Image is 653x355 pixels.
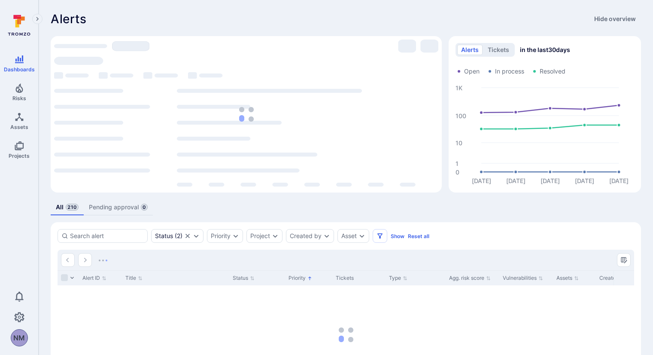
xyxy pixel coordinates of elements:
div: ( 2 ) [155,233,182,239]
span: 210 [66,204,79,211]
span: Risks [12,95,26,101]
button: Expand dropdown [358,233,365,239]
text: 10 [456,139,462,146]
button: Sort by Status [233,275,255,282]
div: Status [155,233,173,239]
button: Asset [341,233,357,239]
button: Sort by Type [389,275,407,282]
img: Loading... [99,260,107,261]
button: Sort by Priority [289,275,312,282]
button: Sort by Title [125,275,143,282]
i: Expand navigation menu [34,15,40,23]
span: In process [495,67,524,76]
button: Filters [373,229,387,243]
button: Expand navigation menu [32,14,43,24]
button: Hide overview [589,12,641,26]
span: Assets [10,124,28,130]
a: All [51,199,84,215]
text: 1 [456,159,459,167]
a: Pending approval [84,199,153,215]
input: Search alert [70,232,144,240]
div: Alerts/Tickets trend [449,36,641,193]
span: Select all rows [61,274,68,281]
span: Dashboards [4,66,35,73]
text: [DATE] [541,177,560,184]
button: tickets [484,45,513,55]
text: [DATE] [506,177,525,184]
button: Go to the previous page [61,253,75,267]
div: loading spinner [54,40,438,189]
button: Reset all [408,233,429,239]
button: alerts [457,45,483,55]
button: Expand dropdown [323,233,330,239]
span: Projects [9,153,30,159]
button: Priority [211,233,231,239]
button: Sort by Alert ID [82,275,106,282]
span: in the last 30 days [520,46,570,54]
span: Resolved [540,67,565,76]
button: Project [250,233,270,239]
button: Expand dropdown [232,233,239,239]
button: Expand dropdown [272,233,279,239]
text: 1K [456,84,462,91]
button: Status(2) [155,233,182,239]
button: Created by [290,233,322,239]
text: 100 [456,112,466,119]
button: Expand dropdown [193,233,200,239]
button: NM [11,329,28,346]
button: Sort by Agg. risk score [449,275,491,282]
span: Open [464,67,480,76]
div: Tickets [336,274,382,282]
div: open, in process [151,229,203,243]
button: Clear selection [184,233,191,239]
button: Sort by Vulnerabilities [503,275,543,282]
div: Niranjan Manchambottla [11,329,28,346]
span: 0 [141,204,148,211]
button: Go to the next page [78,253,92,267]
text: 0 [456,168,459,175]
div: Most alerts [51,36,442,193]
text: [DATE] [575,177,594,184]
img: Loading... [239,107,254,122]
text: [DATE] [609,177,629,184]
button: Show [391,233,404,239]
h1: Alerts [51,12,87,26]
div: alerts tabs [51,199,641,215]
button: Manage columns [617,253,631,267]
button: Sort by Assets [556,275,579,282]
text: [DATE] [472,177,491,184]
p: Sorted by: Higher priority first [307,274,312,283]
